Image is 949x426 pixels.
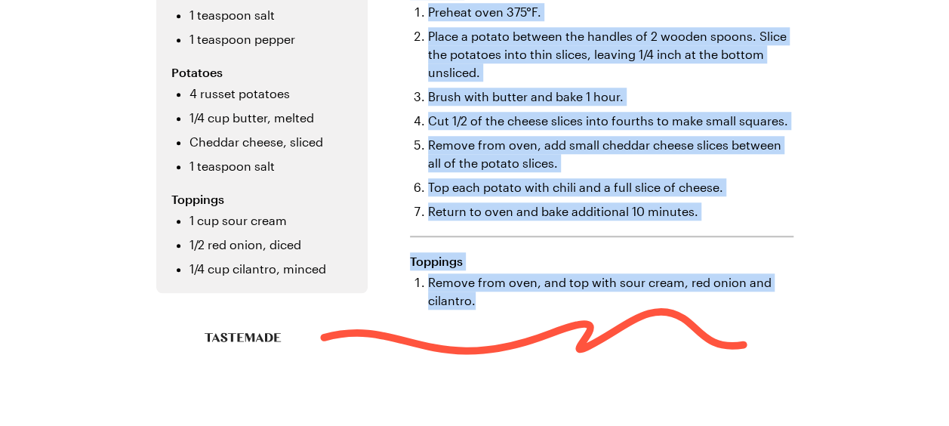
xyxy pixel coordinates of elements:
li: 1 teaspoon pepper [189,30,353,48]
li: 4 russet potatoes [189,85,353,103]
li: 1 teaspoon salt [189,6,353,24]
li: Place a potato between the handles of 2 wooden spoons. Slice the potatoes into thin slices, leavi... [428,27,793,82]
li: Top each potato with chili and a full slice of cheese. [428,178,793,196]
li: Return to oven and bake additional 10 minutes. [428,202,793,221]
li: 1 cup sour cream [189,211,353,230]
li: 1/4 cup cilantro, minced [189,260,353,278]
li: Remove from oven, and top with sour cream, red onion and cilantro. [428,273,793,310]
h3: Potatoes [171,63,353,82]
li: Cheddar cheese, sliced [189,133,353,151]
li: 1/4 cup butter, melted [189,109,353,127]
li: 1/2 red onion, diced [189,236,353,254]
li: 1 teaspoon salt [189,157,353,175]
h3: Toppings [171,190,353,208]
li: Remove from oven, add small cheddar cheese slices between all of the potato slices. [428,136,793,172]
li: Preheat oven 375°F. [428,3,793,21]
li: Cut 1/2 of the cheese slices into fourths to make small squares. [428,112,793,130]
h3: Toppings [410,252,793,270]
li: Brush with butter and bake 1 hour. [428,88,793,106]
